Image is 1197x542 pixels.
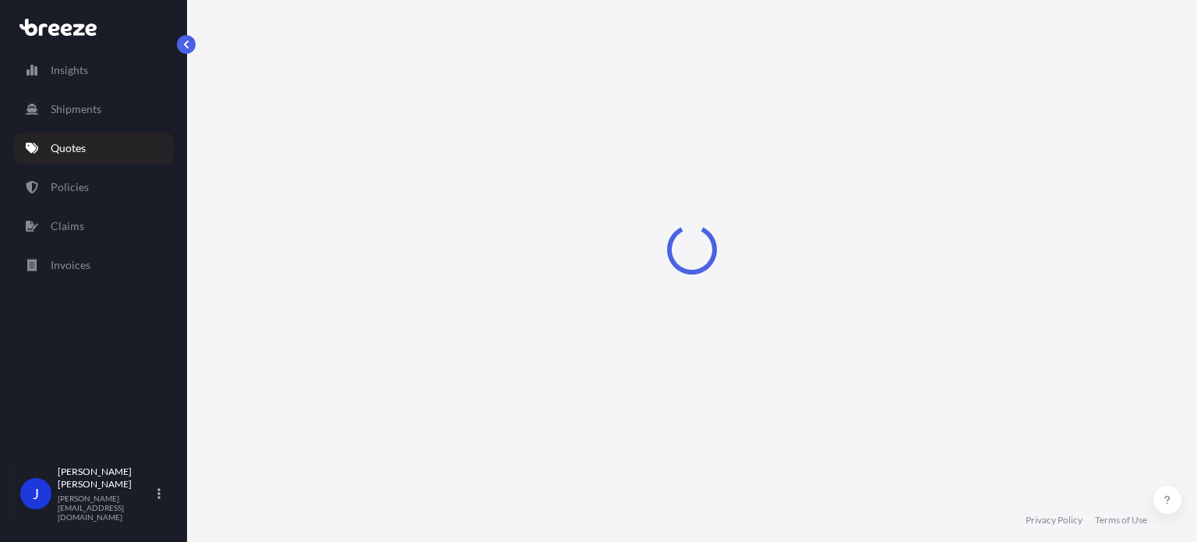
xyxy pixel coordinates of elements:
[13,133,174,164] a: Quotes
[1026,514,1082,526] a: Privacy Policy
[51,218,84,234] p: Claims
[1095,514,1147,526] a: Terms of Use
[51,257,90,273] p: Invoices
[13,211,174,242] a: Claims
[58,494,154,522] p: [PERSON_NAME][EMAIL_ADDRESS][DOMAIN_NAME]
[13,172,174,203] a: Policies
[13,250,174,281] a: Invoices
[51,62,88,78] p: Insights
[33,486,39,501] span: J
[51,179,89,195] p: Policies
[13,94,174,125] a: Shipments
[51,101,101,117] p: Shipments
[13,55,174,86] a: Insights
[51,140,86,156] p: Quotes
[58,466,154,491] p: [PERSON_NAME] [PERSON_NAME]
